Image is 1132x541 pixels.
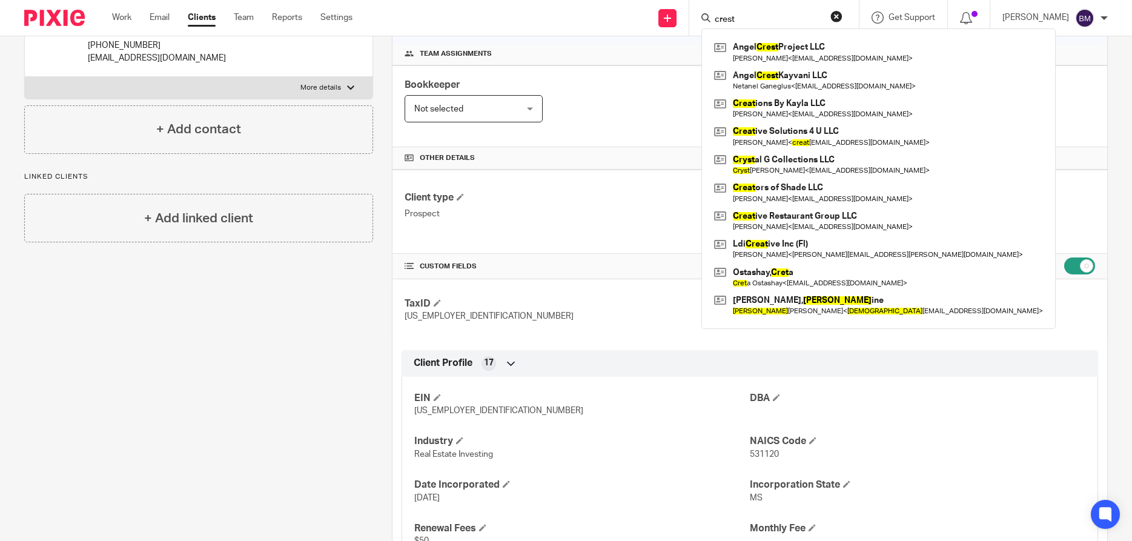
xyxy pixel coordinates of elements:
[24,10,85,26] img: Pixie
[88,52,326,64] p: [EMAIL_ADDRESS][DOMAIN_NAME]
[405,262,750,271] h4: CUSTOM FIELDS
[414,105,463,113] span: Not selected
[405,208,750,220] p: Prospect
[750,494,763,502] span: MS
[405,80,460,90] span: Bookkeeper
[88,39,326,51] p: [PHONE_NUMBER]
[188,12,216,24] a: Clients
[320,12,353,24] a: Settings
[1002,12,1069,24] p: [PERSON_NAME]
[150,12,170,24] a: Email
[414,450,493,459] span: Real Estate Investing
[713,15,823,25] input: Search
[420,49,492,59] span: Team assignments
[889,13,935,22] span: Get Support
[1075,8,1094,28] img: svg%3E
[414,407,583,415] span: [US_EMPLOYER_IDENTIFICATION_NUMBER]
[414,479,750,491] h4: Date Incorporated
[144,209,253,228] h4: + Add linked client
[420,153,475,163] span: Other details
[750,435,1085,448] h4: NAICS Code
[112,12,131,24] a: Work
[414,357,472,370] span: Client Profile
[414,435,750,448] h4: Industry
[750,479,1085,491] h4: Incorporation State
[272,12,302,24] a: Reports
[414,494,440,502] span: [DATE]
[405,297,750,310] h4: TaxID
[24,172,373,182] p: Linked clients
[414,392,750,405] h4: EIN
[156,120,241,139] h4: + Add contact
[750,450,779,459] span: 531120
[405,312,574,320] span: [US_EMPLOYER_IDENTIFICATION_NUMBER]
[234,12,254,24] a: Team
[405,191,750,204] h4: Client type
[484,357,494,369] span: 17
[750,522,1085,535] h4: Monthly Fee
[414,522,750,535] h4: Renewal Fees
[830,10,842,22] button: Clear
[300,83,341,93] p: More details
[750,392,1085,405] h4: DBA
